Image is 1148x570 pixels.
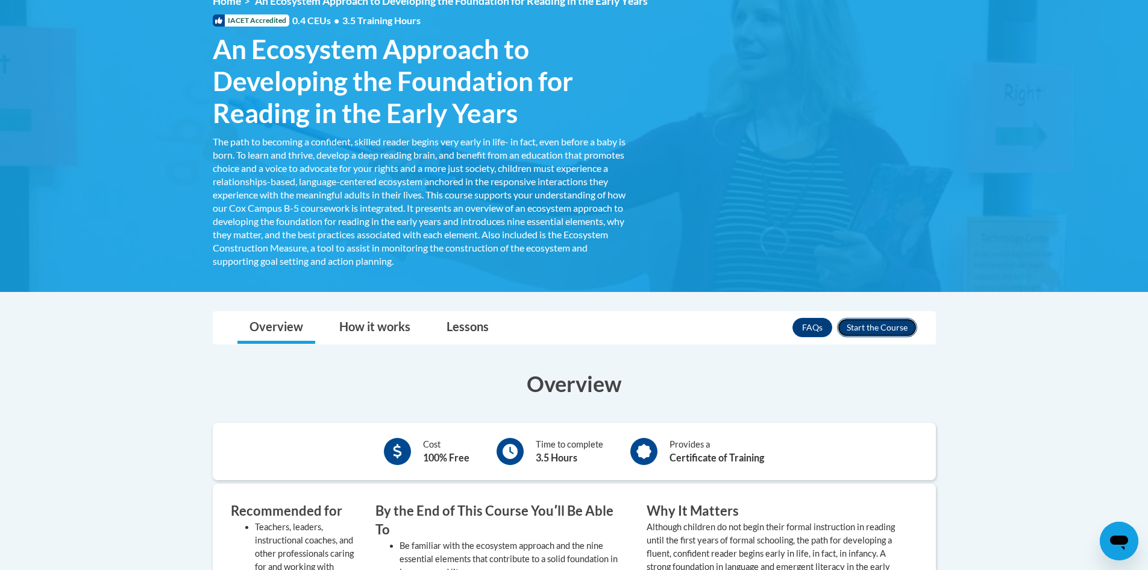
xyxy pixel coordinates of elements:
[213,14,289,27] span: IACET Accredited
[670,438,764,465] div: Provides a
[375,502,629,539] h3: By the End of This Course Youʹll Be Able To
[213,33,629,128] span: An Ecosystem Approach to Developing the Foundation for Reading in the Early Years
[536,452,577,463] b: 3.5 Hours
[292,14,421,27] span: 0.4 CEUs
[536,438,603,465] div: Time to complete
[670,452,764,463] b: Certificate of Training
[327,312,422,344] a: How it works
[423,438,469,465] div: Cost
[837,318,917,337] button: Enroll
[1100,522,1138,560] iframe: Button to launch messaging window
[237,312,315,344] a: Overview
[792,318,832,337] a: FAQs
[434,312,501,344] a: Lessons
[213,369,936,399] h3: Overview
[647,502,900,521] h3: Why It Matters
[213,135,629,268] div: The path to becoming a confident, skilled reader begins very early in life- in fact, even before ...
[342,14,421,26] span: 3.5 Training Hours
[334,14,339,26] span: •
[423,452,469,463] b: 100% Free
[231,502,357,521] h3: Recommended for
